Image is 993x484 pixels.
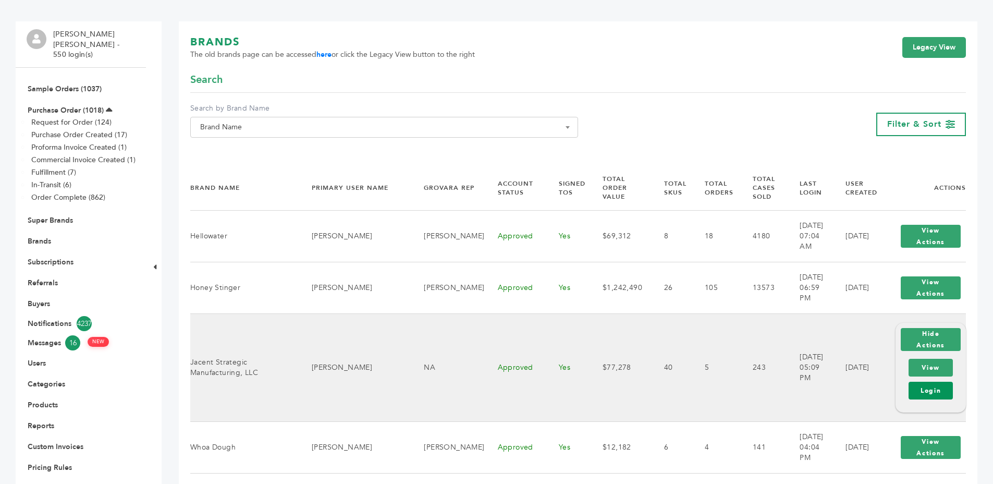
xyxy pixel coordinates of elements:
[901,436,961,459] button: View Actions
[196,120,572,135] span: Brand Name
[299,166,411,210] th: Primary User Name
[692,210,740,262] td: 18
[546,166,590,210] th: Signed TOS
[787,210,832,262] td: [DATE] 07:04 AM
[832,262,882,313] td: [DATE]
[28,278,58,288] a: Referrals
[832,210,882,262] td: [DATE]
[28,105,104,115] a: Purchase Order (1018)
[53,29,143,60] li: [PERSON_NAME] [PERSON_NAME] - 550 login(s)
[740,166,787,210] th: Total Cases Sold
[190,50,475,60] span: The old brands page can be accessed or click the Legacy View button to the right
[190,35,475,50] h1: BRANDS
[28,442,83,452] a: Custom Invoices
[31,142,127,152] a: Proforma Invoice Created (1)
[909,359,953,377] a: View
[190,421,299,473] td: Whoa Dough
[190,72,223,87] span: Search
[740,421,787,473] td: 141
[887,118,941,130] span: Filter & Sort
[787,166,832,210] th: Last Login
[299,210,411,262] td: [PERSON_NAME]
[88,337,109,347] span: NEW
[299,421,411,473] td: [PERSON_NAME]
[190,262,299,313] td: Honey Stinger
[590,262,651,313] td: $1,242,490
[299,313,411,421] td: [PERSON_NAME]
[787,262,832,313] td: [DATE] 06:59 PM
[651,313,692,421] td: 40
[692,262,740,313] td: 105
[692,166,740,210] th: Total Orders
[299,262,411,313] td: [PERSON_NAME]
[692,313,740,421] td: 5
[28,84,102,94] a: Sample Orders (1037)
[546,262,590,313] td: Yes
[65,335,80,350] span: 16
[27,29,46,49] img: profile.png
[832,313,882,421] td: [DATE]
[901,225,961,248] button: View Actions
[485,166,546,210] th: Account Status
[411,313,484,421] td: NA
[411,421,484,473] td: [PERSON_NAME]
[485,313,546,421] td: Approved
[546,421,590,473] td: Yes
[901,276,961,299] button: View Actions
[28,299,50,309] a: Buyers
[692,421,740,473] td: 4
[31,167,76,177] a: Fulfillment (7)
[28,358,46,368] a: Users
[651,166,692,210] th: Total SKUs
[31,180,71,190] a: In-Transit (6)
[651,210,692,262] td: 8
[909,382,953,400] a: Login
[316,50,332,59] a: here
[485,421,546,473] td: Approved
[590,421,651,473] td: $12,182
[28,463,72,473] a: Pricing Rules
[411,262,484,313] td: [PERSON_NAME]
[485,262,546,313] td: Approved
[31,130,127,140] a: Purchase Order Created (17)
[28,379,65,389] a: Categories
[28,316,134,331] a: Notifications4237
[740,313,787,421] td: 243
[190,210,299,262] td: Hellowater
[77,316,92,331] span: 4237
[740,210,787,262] td: 4180
[590,166,651,210] th: Total Order Value
[882,166,966,210] th: Actions
[31,117,112,127] a: Request for Order (124)
[485,210,546,262] td: Approved
[787,421,832,473] td: [DATE] 04:04 PM
[28,421,54,431] a: Reports
[651,421,692,473] td: 6
[787,313,832,421] td: [DATE] 05:09 PM
[190,117,578,138] span: Brand Name
[901,328,961,351] button: Hide Actions
[832,166,882,210] th: User Created
[28,335,134,350] a: Messages16 NEW
[411,166,484,210] th: Grovara Rep
[546,210,590,262] td: Yes
[190,166,299,210] th: Brand Name
[590,210,651,262] td: $69,312
[740,262,787,313] td: 13573
[31,192,105,202] a: Order Complete (862)
[28,215,73,225] a: Super Brands
[28,400,58,410] a: Products
[590,313,651,421] td: $77,278
[190,313,299,421] td: Jacent Strategic Manufacturing, LLC
[902,37,966,58] a: Legacy View
[31,155,136,165] a: Commercial Invoice Created (1)
[832,421,882,473] td: [DATE]
[651,262,692,313] td: 26
[28,257,73,267] a: Subscriptions
[411,210,484,262] td: [PERSON_NAME]
[28,236,51,246] a: Brands
[546,313,590,421] td: Yes
[190,103,578,114] label: Search by Brand Name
